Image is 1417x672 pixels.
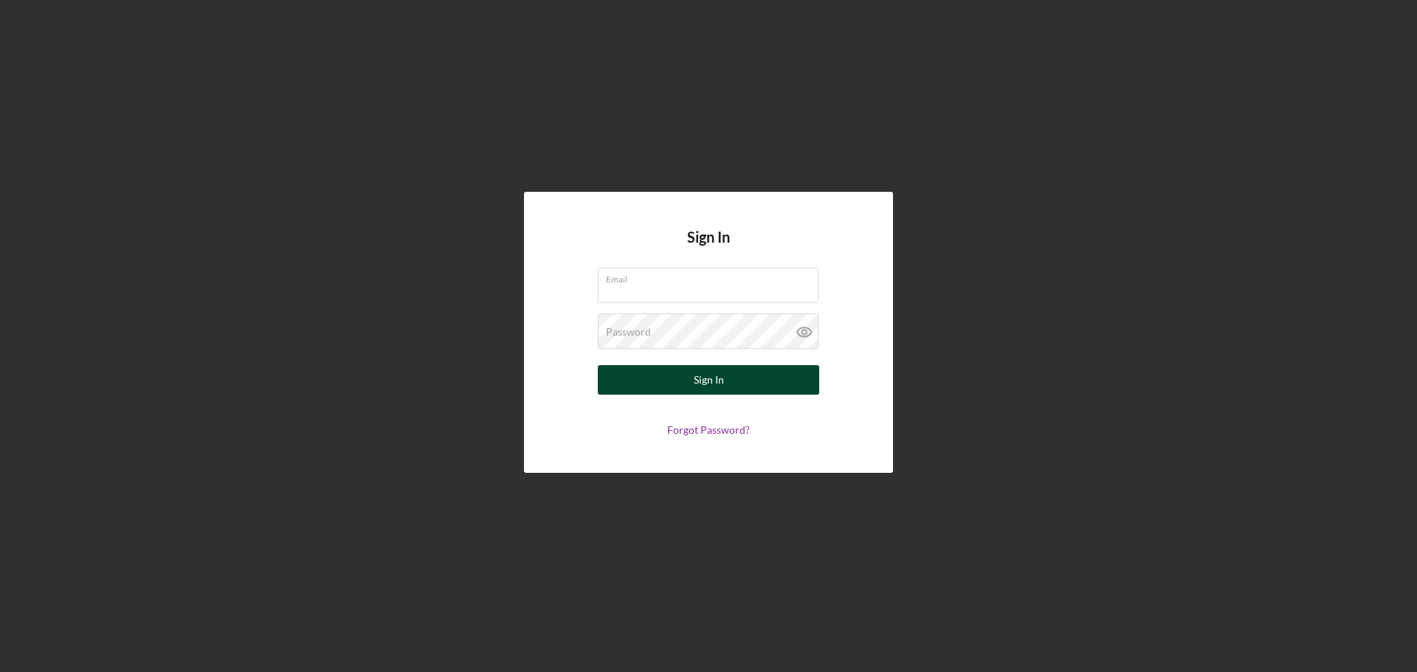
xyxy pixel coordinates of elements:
[667,423,750,436] a: Forgot Password?
[598,365,819,395] button: Sign In
[694,365,724,395] div: Sign In
[606,269,818,285] label: Email
[606,326,651,338] label: Password
[687,229,730,268] h4: Sign In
